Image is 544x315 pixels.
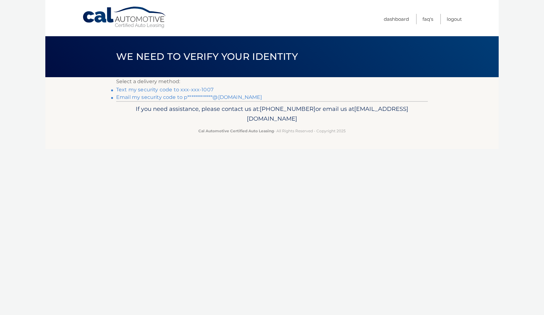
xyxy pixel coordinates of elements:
[116,77,428,86] p: Select a delivery method:
[384,14,409,24] a: Dashboard
[120,104,424,124] p: If you need assistance, please contact us at: or email us at
[447,14,462,24] a: Logout
[120,128,424,134] p: - All Rights Reserved - Copyright 2025
[422,14,433,24] a: FAQ's
[260,105,315,112] span: [PHONE_NUMBER]
[82,6,167,29] a: Cal Automotive
[198,129,274,133] strong: Cal Automotive Certified Auto Leasing
[116,87,213,93] a: Text my security code to xxx-xxx-1007
[116,51,298,62] span: We need to verify your identity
